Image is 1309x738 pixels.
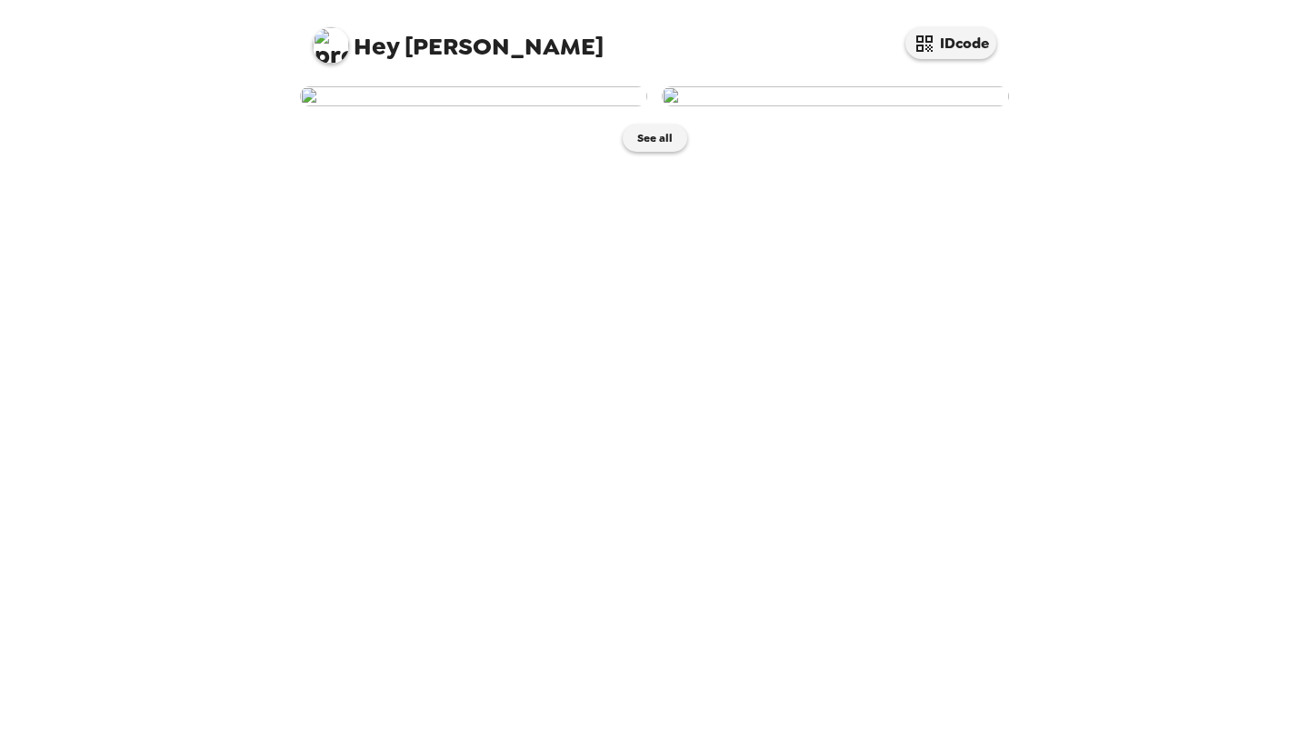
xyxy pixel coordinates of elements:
[313,27,349,64] img: profile pic
[313,18,604,59] span: [PERSON_NAME]
[662,86,1009,106] img: user-273140
[623,125,687,152] button: See all
[354,30,399,63] span: Hey
[905,27,996,59] button: IDcode
[300,86,647,106] img: user-273145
